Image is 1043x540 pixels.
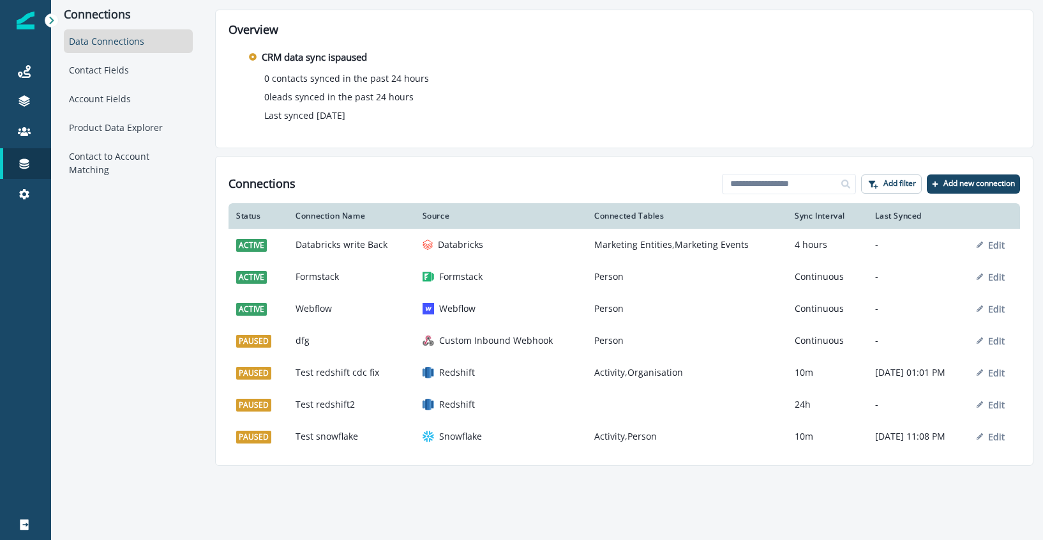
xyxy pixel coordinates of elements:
[977,399,1005,411] button: Edit
[787,293,867,325] td: Continuous
[64,116,193,139] div: Product Data Explorer
[236,335,271,348] span: paused
[288,389,414,420] td: Test redshift2
[787,229,867,261] td: 4 hours
[288,325,414,357] td: dfg
[875,211,961,221] div: Last Synced
[64,144,193,181] div: Contact to Account Matching
[875,238,961,251] p: -
[229,389,1020,420] a: pausedTest redshift2redshiftRedshift24h-Edit
[423,211,579,221] div: Source
[875,270,961,283] p: -
[875,334,961,347] p: -
[787,389,867,420] td: 24h
[17,12,34,29] img: Inflection
[423,303,434,314] img: webflow
[423,399,434,410] img: redshift
[587,229,787,261] td: Marketing Entities,Marketing Events
[439,270,483,283] p: Formstack
[988,303,1005,315] p: Edit
[439,302,476,315] p: Webflow
[229,23,1020,37] h2: Overview
[439,430,482,443] p: Snowflake
[977,431,1005,443] button: Edit
[927,174,1020,194] button: Add new connection
[229,229,1020,261] a: activeDatabricks write BackDatabricksMarketing Entities,Marketing Events4 hours-Edit
[988,271,1005,283] p: Edit
[264,72,429,85] p: 0 contacts synced in the past 24 hours
[236,367,271,380] span: paused
[236,303,267,316] span: active
[64,29,193,53] div: Data Connections
[236,271,267,284] span: active
[587,357,787,389] td: Activity,Organisation
[875,398,961,411] p: -
[423,271,434,282] img: formstack
[288,357,414,389] td: Test redshift cdc fix
[229,420,1020,452] a: pausedTest snowflakesnowflakeSnowflakeActivity,Person10m[DATE] 11:08 PMEdit
[296,211,407,221] div: Connection Name
[439,398,475,411] p: Redshift
[229,357,1020,389] a: pausedTest redshift cdc fixredshiftRedshiftActivity,Organisation10m[DATE] 01:01 PMEdit
[587,325,787,357] td: Person
[875,366,961,379] p: [DATE] 01:01 PM
[988,367,1005,379] p: Edit
[423,335,434,346] img: generic inbound webhook
[64,8,193,22] p: Connections
[883,179,916,188] p: Add filter
[988,335,1005,347] p: Edit
[977,239,1005,251] button: Edit
[787,325,867,357] td: Continuous
[64,87,193,111] div: Account Fields
[977,271,1005,283] button: Edit
[236,431,271,444] span: paused
[594,211,779,221] div: Connected Tables
[288,420,414,452] td: Test snowflake
[795,211,860,221] div: Sync Interval
[875,302,961,315] p: -
[423,367,434,378] img: redshift
[236,239,267,252] span: active
[587,261,787,293] td: Person
[64,58,193,82] div: Contact Fields
[423,431,434,442] img: snowflake
[229,261,1020,293] a: activeFormstackformstackFormstackPersonContinuous-Edit
[229,293,1020,325] a: activeWebflowwebflowWebflowPersonContinuous-Edit
[288,293,414,325] td: Webflow
[988,239,1005,251] p: Edit
[229,325,1020,357] a: pauseddfggeneric inbound webhookCustom Inbound WebhookPersonContinuous-Edit
[288,261,414,293] td: Formstack
[438,238,483,251] p: Databricks
[988,399,1005,411] p: Edit
[587,420,787,452] td: Activity,Person
[439,334,553,347] p: Custom Inbound Webhook
[977,367,1005,379] button: Edit
[988,431,1005,443] p: Edit
[977,303,1005,315] button: Edit
[787,261,867,293] td: Continuous
[264,90,414,104] p: 0 leads synced in the past 24 hours
[875,430,961,443] p: [DATE] 11:08 PM
[288,229,414,261] td: Databricks write Back
[229,177,296,191] h1: Connections
[977,335,1005,347] button: Edit
[861,174,922,194] button: Add filter
[262,50,367,65] p: CRM data sync is paused
[236,399,271,412] span: paused
[236,211,280,221] div: Status
[587,293,787,325] td: Person
[787,420,867,452] td: 10m
[943,179,1015,188] p: Add new connection
[439,366,475,379] p: Redshift
[264,109,345,122] p: Last synced [DATE]
[787,357,867,389] td: 10m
